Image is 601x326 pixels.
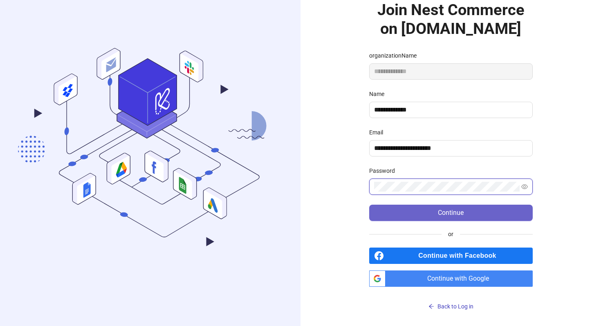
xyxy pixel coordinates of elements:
[369,0,533,38] h1: Join Nest Commerce on [DOMAIN_NAME]
[369,205,533,221] button: Continue
[369,89,390,98] label: Name
[428,304,434,309] span: arrow-left
[369,166,400,175] label: Password
[369,63,533,80] input: organizationName
[369,128,388,137] label: Email
[437,303,473,310] span: Back to Log in
[369,270,533,287] a: Continue with Google
[369,51,422,60] label: organizationName
[369,287,533,313] a: Back to Log in
[442,230,460,239] span: or
[369,300,533,313] button: Back to Log in
[374,105,526,115] input: Name
[374,143,526,153] input: Email
[369,248,533,264] a: Continue with Facebook
[387,248,533,264] span: Continue with Facebook
[521,183,528,190] span: eye
[438,209,464,217] span: Continue
[374,182,520,192] input: Password
[389,270,533,287] span: Continue with Google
